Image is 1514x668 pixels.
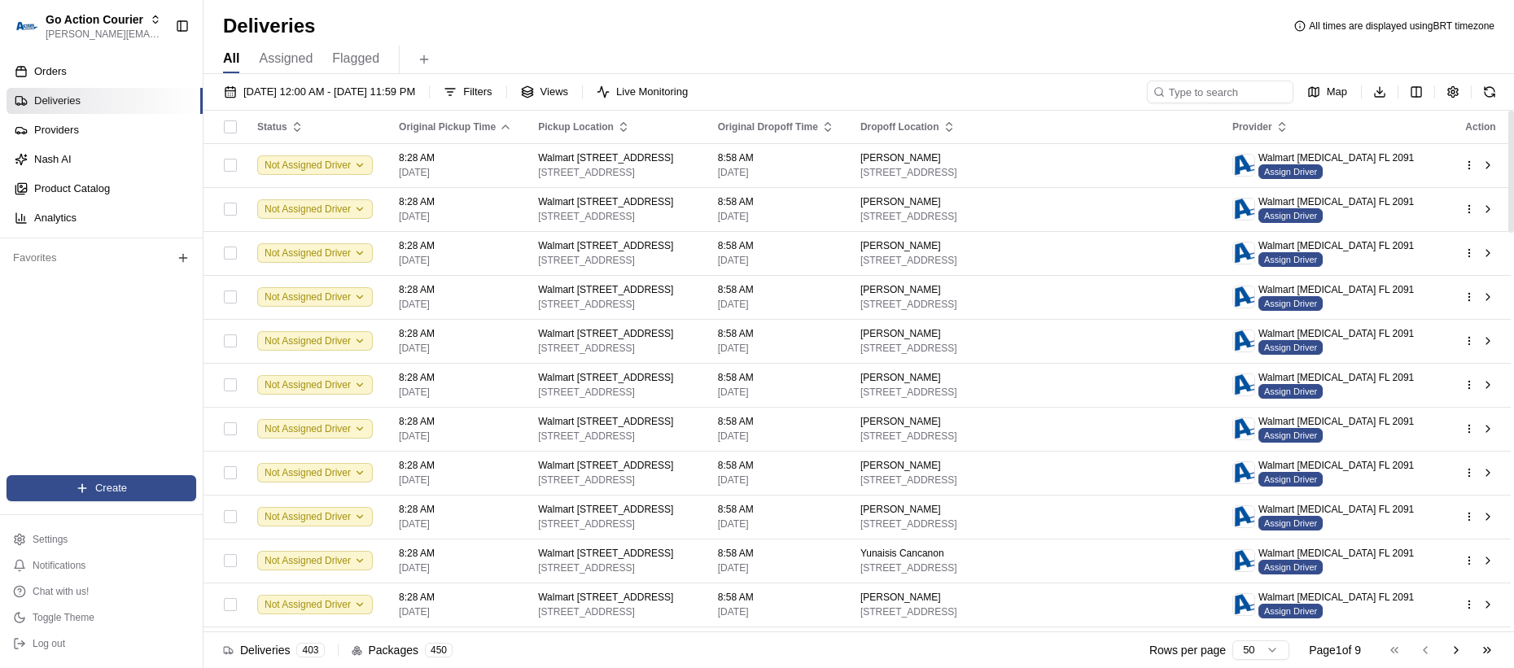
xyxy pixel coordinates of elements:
button: Not Assigned Driver [257,551,373,570]
span: Assign Driver [1258,472,1323,487]
span: Walmart [MEDICAL_DATA] FL 2091 [1258,195,1414,208]
button: Not Assigned Driver [257,243,373,263]
span: Chat with us! [33,585,89,598]
span: [DATE] [718,298,834,311]
div: Action [1464,120,1498,133]
span: 8:58 AM [718,151,834,164]
h1: Deliveries [223,13,315,39]
div: Packages [352,642,453,658]
span: [STREET_ADDRESS] [860,166,1206,179]
button: Create [7,475,196,501]
span: Assign Driver [1258,296,1323,311]
img: ActionCourier.png [1233,330,1254,351]
span: 8:28 AM [399,327,512,340]
span: [PERSON_NAME] [860,327,941,340]
span: [STREET_ADDRESS] [860,342,1206,355]
span: 8:58 AM [718,415,834,428]
a: Analytics [7,205,203,231]
span: [STREET_ADDRESS] [538,386,692,399]
button: Not Assigned Driver [257,375,373,395]
img: Go Action Courier [13,21,39,30]
span: Walmart [MEDICAL_DATA] FL 2091 [1258,591,1414,604]
button: Filters [436,81,499,103]
button: Settings [7,528,196,551]
span: 8:58 AM [718,371,834,384]
span: [DATE] [399,517,512,530]
span: [STREET_ADDRESS] [860,254,1206,267]
span: Assign Driver [1258,560,1323,574]
button: Map [1300,81,1354,103]
span: [DATE] [718,166,834,179]
span: Deliveries [34,94,81,108]
span: Walmart [STREET_ADDRESS] [538,371,673,384]
button: Notifications [7,554,196,577]
span: Original Pickup Time [399,120,496,133]
span: Walmart [MEDICAL_DATA] FL 2091 [1258,415,1414,428]
span: Walmart [MEDICAL_DATA] FL 2091 [1258,459,1414,472]
img: ActionCourier.png [1233,462,1254,483]
span: [STREET_ADDRESS] [538,430,692,443]
span: Walmart [STREET_ADDRESS] [538,195,673,208]
span: Walmart [MEDICAL_DATA] FL 2091 [1258,283,1414,296]
span: [STREET_ADDRESS] [538,166,692,179]
span: 8:28 AM [399,459,512,472]
span: 8:28 AM [399,283,512,296]
button: Go Action CourierGo Action Courier[PERSON_NAME][EMAIL_ADDRESS][DOMAIN_NAME] [7,7,168,46]
span: [PERSON_NAME] [860,415,941,428]
span: 8:58 AM [718,503,834,516]
button: Live Monitoring [589,81,695,103]
span: [DATE] [399,254,512,267]
span: Walmart [STREET_ADDRESS] [538,459,673,472]
span: [DATE] 12:00 AM - [DATE] 11:59 PM [243,85,415,99]
span: [STREET_ADDRESS] [860,430,1206,443]
span: [DATE] [718,210,834,223]
button: Not Assigned Driver [257,463,373,482]
div: Deliveries [223,642,325,658]
span: [DATE] [399,342,512,355]
span: [PERSON_NAME] [860,591,941,604]
img: ActionCourier.png [1233,374,1254,395]
span: Create [95,481,127,496]
span: [PERSON_NAME] [860,239,941,252]
span: [DATE] [399,298,512,311]
img: ActionCourier.png [1233,242,1254,264]
span: Walmart [MEDICAL_DATA] FL 2091 [1258,503,1414,516]
a: Product Catalog [7,176,203,202]
input: Type to search [1147,81,1293,103]
button: Chat with us! [7,580,196,603]
span: [PERSON_NAME] [860,283,941,296]
span: [STREET_ADDRESS] [538,210,692,223]
img: ActionCourier.png [1233,550,1254,571]
span: Walmart [STREET_ADDRESS] [538,283,673,296]
span: [STREET_ADDRESS] [538,517,692,530]
img: ActionCourier.png [1233,155,1254,176]
button: Refresh [1478,81,1501,103]
span: [STREET_ADDRESS] [538,342,692,355]
span: Live Monitoring [616,85,688,99]
a: Providers [7,117,203,143]
button: Log out [7,632,196,655]
span: [STREET_ADDRESS] [860,298,1206,311]
span: Assign Driver [1258,208,1323,223]
span: 8:58 AM [718,547,834,560]
span: [DATE] [718,386,834,399]
span: [DATE] [399,561,512,574]
span: 8:28 AM [399,195,512,208]
span: 8:28 AM [399,547,512,560]
span: Walmart [STREET_ADDRESS] [538,503,673,516]
span: Assign Driver [1258,604,1323,618]
img: ActionCourier.png [1233,199,1254,220]
span: Toggle Theme [33,611,94,624]
span: Original Dropoff Time [718,120,818,133]
button: [DATE] 12:00 AM - [DATE] 11:59 PM [217,81,422,103]
span: Walmart [STREET_ADDRESS] [538,327,673,340]
button: Not Assigned Driver [257,199,373,219]
div: Page 1 of 9 [1309,642,1361,658]
span: Nash AI [34,152,72,167]
span: [PERSON_NAME] [860,459,941,472]
span: [DATE] [399,166,512,179]
img: ActionCourier.png [1233,418,1254,439]
span: Orders [34,64,67,79]
button: [PERSON_NAME][EMAIL_ADDRESS][DOMAIN_NAME] [46,28,162,41]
